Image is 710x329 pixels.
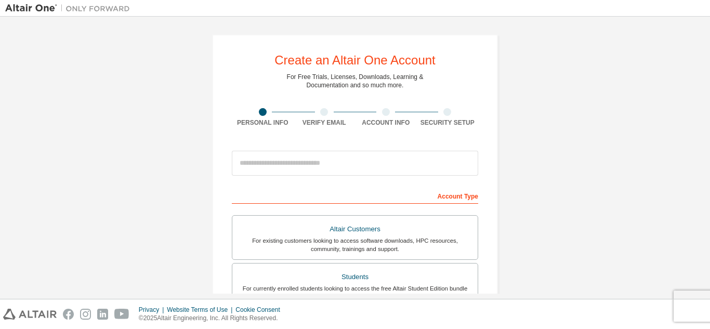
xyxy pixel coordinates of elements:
[97,309,108,320] img: linkedin.svg
[139,314,286,323] p: © 2025 Altair Engineering, Inc. All Rights Reserved.
[80,309,91,320] img: instagram.svg
[239,222,471,236] div: Altair Customers
[114,309,129,320] img: youtube.svg
[417,119,479,127] div: Security Setup
[167,306,235,314] div: Website Terms of Use
[232,187,478,204] div: Account Type
[139,306,167,314] div: Privacy
[235,306,286,314] div: Cookie Consent
[5,3,135,14] img: Altair One
[294,119,356,127] div: Verify Email
[239,236,471,253] div: For existing customers looking to access software downloads, HPC resources, community, trainings ...
[63,309,74,320] img: facebook.svg
[287,73,424,89] div: For Free Trials, Licenses, Downloads, Learning & Documentation and so much more.
[274,54,436,67] div: Create an Altair One Account
[232,119,294,127] div: Personal Info
[239,270,471,284] div: Students
[355,119,417,127] div: Account Info
[239,284,471,301] div: For currently enrolled students looking to access the free Altair Student Edition bundle and all ...
[3,309,57,320] img: altair_logo.svg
